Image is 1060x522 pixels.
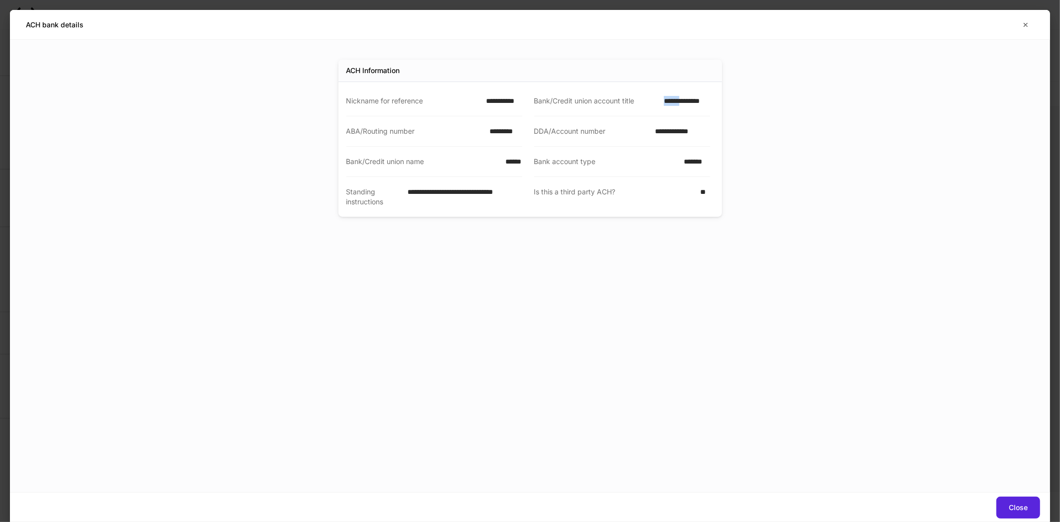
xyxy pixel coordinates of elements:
[346,96,481,106] div: Nickname for reference
[996,497,1040,519] button: Close
[346,66,400,76] div: ACH Information
[26,20,83,30] h5: ACH bank details
[346,187,402,207] div: Standing instructions
[1009,504,1028,511] div: Close
[534,126,649,136] div: DDA/Account number
[534,96,658,106] div: Bank/Credit union account title
[534,187,695,207] div: Is this a third party ACH?
[534,157,678,167] div: Bank account type
[346,126,484,136] div: ABA/Routing number
[346,157,500,167] div: Bank/Credit union name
